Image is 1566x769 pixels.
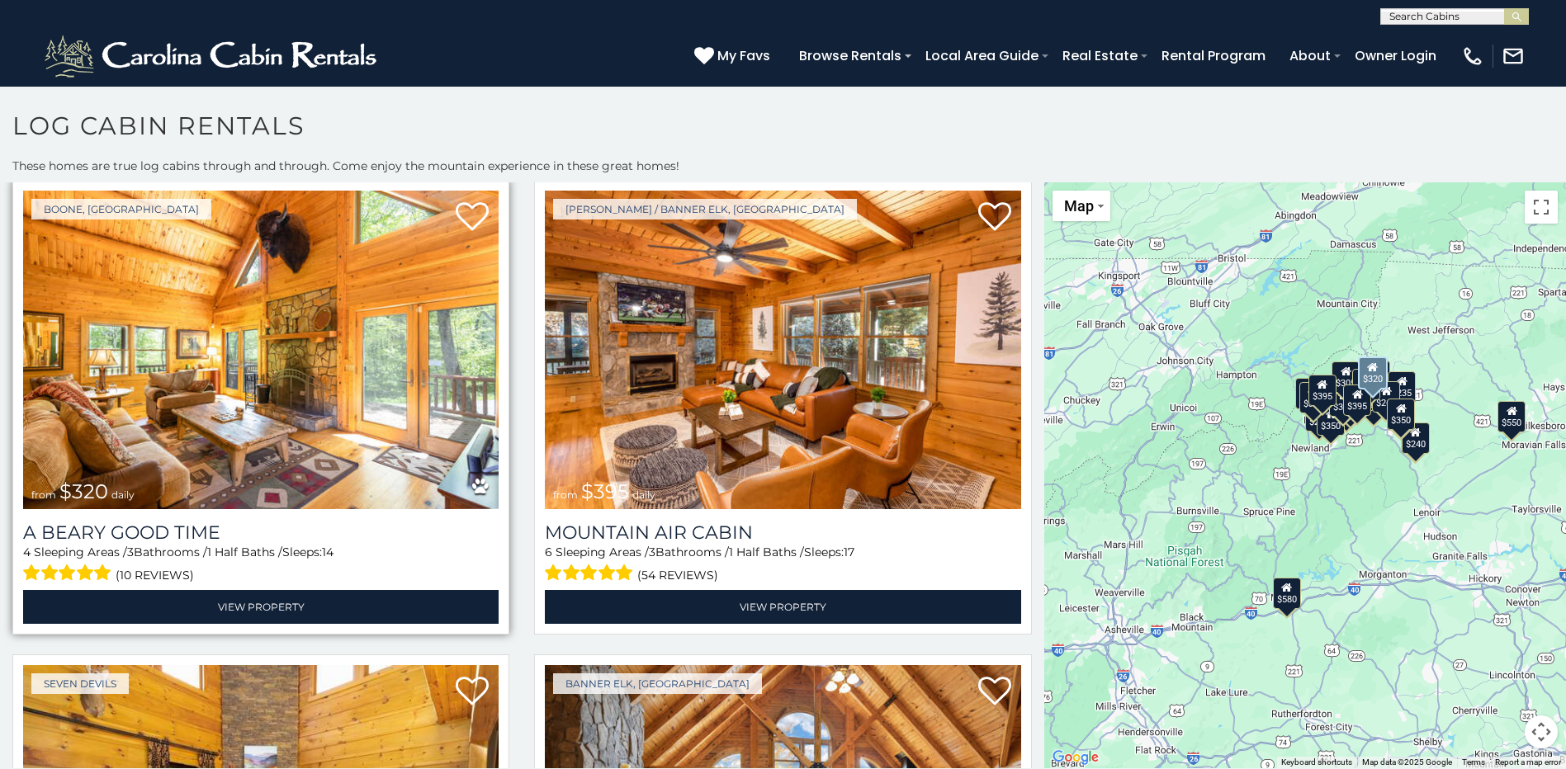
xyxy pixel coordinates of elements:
[1495,757,1561,767] a: Report a map error
[31,673,129,694] a: Seven Devils
[1343,384,1371,416] div: $395
[23,521,499,544] a: A Beary Good Time
[1402,422,1430,454] div: $240
[41,31,384,81] img: White-1-2.png
[456,201,489,235] a: Add to favorites
[1317,404,1345,436] div: $350
[23,191,499,509] img: A Beary Good Time
[637,564,718,586] span: (54 reviews)
[1462,757,1485,767] a: Terms (opens in new tab)
[127,545,134,559] span: 3
[1362,757,1452,767] span: Map data ©2025 Google
[1497,401,1526,432] div: $550
[917,41,1047,70] a: Local Area Guide
[31,488,56,501] span: from
[1525,191,1558,224] button: Toggle fullscreen view
[978,201,1011,235] a: Add to favorites
[1308,375,1337,406] div: $395
[1461,45,1484,68] img: phone-regular-white.png
[729,545,804,559] span: 1 Half Baths /
[1299,382,1327,413] div: $305
[545,545,552,559] span: 6
[1388,371,1416,403] div: $235
[545,544,1020,586] div: Sleeping Areas / Bathrooms / Sleeps:
[23,590,499,624] a: View Property
[978,675,1011,710] a: Add to favorites
[1525,715,1558,748] button: Map camera controls
[1295,378,1323,409] div: $295
[717,45,770,66] span: My Favs
[23,545,31,559] span: 4
[456,675,489,710] a: Add to favorites
[1305,400,1333,432] div: $225
[1153,41,1274,70] a: Rental Program
[1048,747,1103,768] a: Open this area in Google Maps (opens a new window)
[632,488,655,501] span: daily
[1332,361,1360,393] div: $305
[1273,578,1301,609] div: $580
[1387,399,1415,430] div: $350
[23,544,499,586] div: Sleeping Areas / Bathrooms / Sleeps:
[553,488,578,501] span: from
[1064,197,1094,215] span: Map
[59,479,108,503] span: $320
[545,191,1020,509] img: Mountain Air Cabin
[207,545,282,559] span: 1 Half Baths /
[1048,747,1103,768] img: Google
[1346,41,1445,70] a: Owner Login
[545,191,1020,509] a: Mountain Air Cabin from $395 daily
[1372,381,1400,413] div: $260
[553,199,857,219] a: [PERSON_NAME] / Banner Elk, [GEOGRAPHIC_DATA]
[111,488,135,501] span: daily
[1053,191,1110,221] button: Change map style
[581,479,629,503] span: $395
[31,199,211,219] a: Boone, [GEOGRAPHIC_DATA]
[545,590,1020,624] a: View Property
[649,545,655,559] span: 3
[1358,356,1388,389] div: $320
[844,545,854,559] span: 17
[322,545,334,559] span: 14
[791,41,910,70] a: Browse Rentals
[1281,757,1352,768] button: Keyboard shortcuts
[545,521,1020,544] a: Mountain Air Cabin
[116,564,194,586] span: (10 reviews)
[1054,41,1146,70] a: Real Estate
[1281,41,1339,70] a: About
[1502,45,1525,68] img: mail-regular-white.png
[23,191,499,509] a: A Beary Good Time from $320 daily
[694,45,774,67] a: My Favs
[553,673,762,694] a: Banner Elk, [GEOGRAPHIC_DATA]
